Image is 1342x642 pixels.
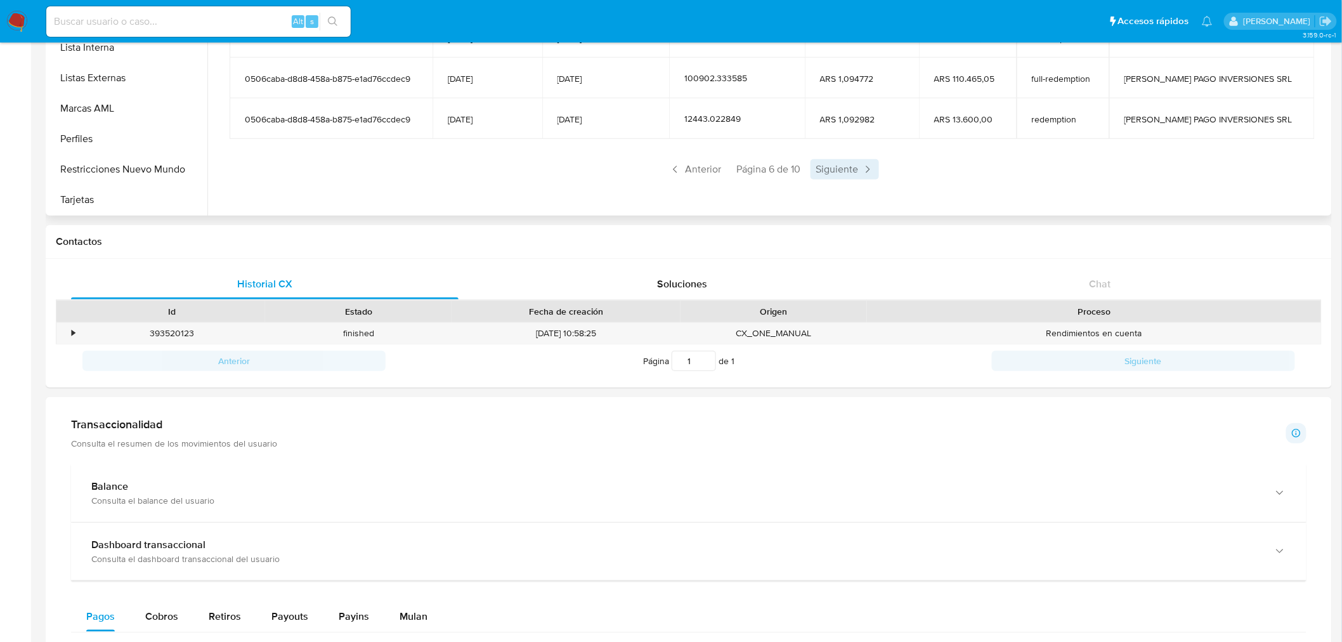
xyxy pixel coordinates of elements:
[731,355,734,367] span: 1
[49,154,207,185] button: Restricciones Nuevo Mundo
[79,323,265,344] div: 393520123
[1243,15,1315,27] p: belen.palamara@mercadolibre.com
[1319,15,1332,28] a: Salir
[867,323,1321,344] div: Rendimientos en cuenta
[49,32,207,63] button: Lista Interna
[992,351,1295,371] button: Siguiente
[643,351,734,371] span: Página de
[82,351,386,371] button: Anterior
[1202,16,1213,27] a: Notificaciones
[274,305,443,318] div: Estado
[265,323,452,344] div: finished
[49,124,207,154] button: Perfiles
[49,93,207,124] button: Marcas AML
[876,305,1312,318] div: Proceso
[689,305,858,318] div: Origen
[1118,15,1189,28] span: Accesos rápidos
[49,63,207,93] button: Listas Externas
[460,305,672,318] div: Fecha de creación
[49,185,207,215] button: Tarjetas
[1303,30,1336,40] span: 3.159.0-rc-1
[681,323,867,344] div: CX_ONE_MANUAL
[452,323,681,344] div: [DATE] 10:58:25
[56,235,1322,248] h1: Contactos
[237,277,292,291] span: Historial CX
[46,13,351,30] input: Buscar usuario o caso...
[72,327,75,339] div: •
[320,13,346,30] button: search-icon
[310,15,314,27] span: s
[88,305,256,318] div: Id
[658,277,708,291] span: Soluciones
[293,15,303,27] span: Alt
[1090,277,1111,291] span: Chat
